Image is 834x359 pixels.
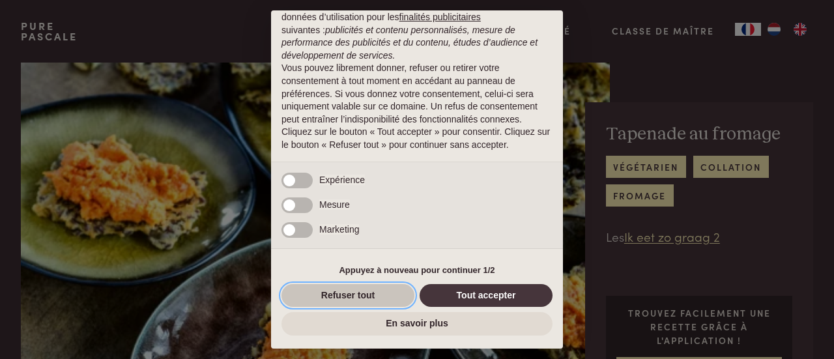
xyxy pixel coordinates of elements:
p: Cliquez sur le bouton « Tout accepter » pour consentir. Cliquez sur le bouton « Refuser tout » po... [281,126,553,151]
p: Vous pouvez librement donner, refuser ou retirer votre consentement à tout moment en accédant au ... [281,62,553,126]
button: Refuser tout [281,284,414,308]
span: Mesure [319,199,350,210]
button: finalités publicitaires [399,11,481,24]
button: En savoir plus [281,312,553,336]
span: Marketing [319,224,359,235]
button: Tout accepter [420,284,553,308]
em: publicités et contenu personnalisés, mesure de performance des publicités et du contenu, études d... [281,25,538,61]
span: Expérience [319,175,365,185]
